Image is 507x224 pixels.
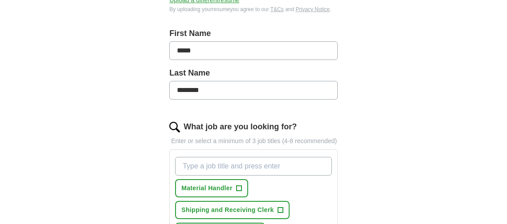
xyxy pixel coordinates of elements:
[184,121,297,133] label: What job are you looking for?
[169,122,180,132] img: search.png
[296,6,330,12] a: Privacy Notice
[169,136,338,146] p: Enter or select a minimum of 3 job titles (4-8 recommended)
[175,201,289,219] button: Shipping and Receiving Clerk
[175,157,332,176] input: Type a job title and press enter
[169,28,338,40] label: First Name
[169,5,338,13] div: By uploading your resume you agree to our and .
[181,184,233,193] span: Material Handler
[270,6,284,12] a: T&Cs
[169,67,338,79] label: Last Name
[181,205,274,215] span: Shipping and Receiving Clerk
[175,179,248,197] button: Material Handler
